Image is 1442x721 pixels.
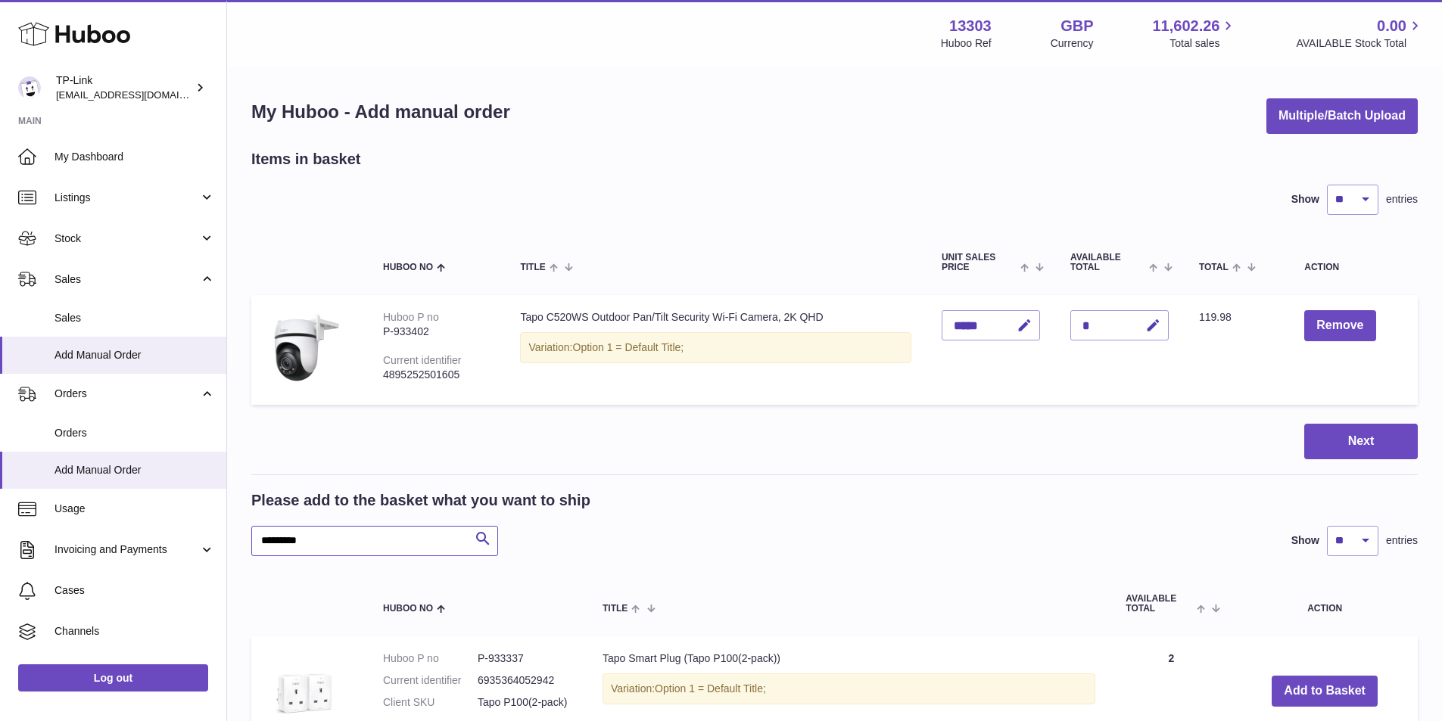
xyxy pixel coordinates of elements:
[55,191,199,205] span: Listings
[18,664,208,691] a: Log out
[18,76,41,99] img: gaby.chen@tp-link.com
[266,310,342,386] img: Tapo C520WS Outdoor Pan/Tilt Security Wi-Fi Camera, 2K QHD
[1152,16,1237,51] a: 11,602.26 Total sales
[55,311,215,325] span: Sales
[520,263,545,272] span: Title
[949,16,992,36] strong: 13303
[1386,533,1418,548] span: entries
[603,673,1095,704] div: Variation:
[383,651,478,666] dt: Huboo P no
[1199,311,1232,323] span: 119.98
[655,682,766,695] span: Option 1 = Default Title;
[520,332,911,363] div: Variation:
[1051,36,1094,51] div: Currency
[383,368,490,382] div: 4895252501605
[383,695,478,710] dt: Client SKU
[383,263,433,272] span: Huboo no
[603,604,628,614] span: Title
[1266,98,1418,134] button: Multiple/Batch Upload
[1377,16,1406,36] span: 0.00
[941,36,992,51] div: Huboo Ref
[383,673,478,688] dt: Current identifier
[251,100,510,124] h1: My Huboo - Add manual order
[383,604,433,614] span: Huboo no
[56,73,192,102] div: TP-Link
[383,354,462,366] div: Current identifier
[478,695,572,710] dd: Tapo P100(2-pack)
[251,490,590,511] h2: Please add to the basket what you want to ship
[55,426,215,440] span: Orders
[1070,253,1145,272] span: AVAILABLE Total
[573,341,684,353] span: Option 1 = Default Title;
[55,387,199,401] span: Orders
[55,463,215,477] span: Add Manual Order
[55,232,199,246] span: Stock
[1386,192,1418,207] span: entries
[55,542,199,557] span: Invoicing and Payments
[383,311,439,323] div: Huboo P no
[55,272,199,287] span: Sales
[55,583,215,598] span: Cases
[1296,16,1424,51] a: 0.00 AVAILABLE Stock Total
[1199,263,1229,272] span: Total
[251,149,361,169] h2: Items in basket
[478,651,572,666] dd: P-933337
[383,325,490,339] div: P-933402
[55,502,215,516] span: Usage
[55,348,215,362] span: Add Manual Order
[55,150,215,164] span: My Dashboard
[1126,594,1193,614] span: AVAILABLE Total
[1304,424,1418,459] button: Next
[1060,16,1093,36] strong: GBP
[1169,36,1237,51] span: Total sales
[1296,36,1424,51] span: AVAILABLE Stock Total
[56,89,223,101] span: [EMAIL_ADDRESS][DOMAIN_NAME]
[55,624,215,639] span: Channels
[505,295,926,405] td: Tapo C520WS Outdoor Pan/Tilt Security Wi-Fi Camera, 2K QHD
[1304,310,1375,341] button: Remove
[1291,192,1319,207] label: Show
[1152,16,1219,36] span: 11,602.26
[942,253,1017,272] span: Unit Sales Price
[1304,263,1403,272] div: Action
[1291,533,1319,548] label: Show
[478,673,572,688] dd: 6935364052942
[1272,676,1378,707] button: Add to Basket
[1232,579,1418,629] th: Action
